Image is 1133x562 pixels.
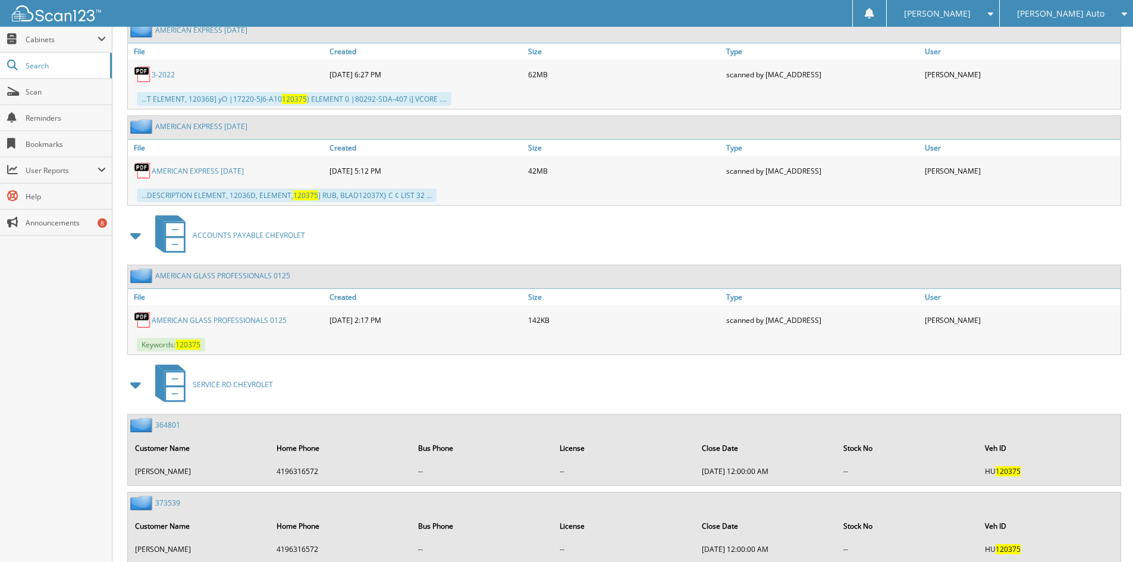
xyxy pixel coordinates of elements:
span: 120375 [175,340,200,350]
th: License [554,436,694,460]
a: Type [723,43,922,59]
div: scanned by [MAC_ADDRESS] [723,62,922,86]
div: scanned by [MAC_ADDRESS] [723,308,922,332]
div: [PERSON_NAME] [922,308,1121,332]
span: Cabinets [26,34,98,45]
th: Close Date [696,514,836,538]
td: -- [412,461,553,481]
img: folder2.png [130,417,155,432]
th: Bus Phone [412,514,553,538]
a: AMERICAN GLASS PROFESSIONALS 0125 [155,271,290,281]
td: HU [979,539,1119,559]
a: Created [327,289,525,305]
th: Veh ID [979,436,1119,460]
a: ACCOUNTS PAYABLE CHEVROLET [148,212,305,259]
span: Search [26,61,104,71]
div: 42MB [525,159,724,183]
a: File [128,289,327,305]
span: Scan [26,87,106,97]
span: 120375 [282,94,307,104]
td: -- [412,539,553,559]
img: PDF.png [134,65,152,83]
div: 8 [98,218,107,228]
img: folder2.png [130,23,155,37]
div: [DATE] 2:17 PM [327,308,525,332]
th: Veh ID [979,514,1119,538]
a: AMERICAN EXPRESS [DATE] [152,166,244,176]
a: SERVICE RO CHEVROLET [148,361,273,408]
a: User [922,140,1121,156]
div: ...DESCRIPTION ELEMENT, 12036D, ELEMENT, ] RUB, BLAD12037X} C ¢ LIST 32 ... [137,189,437,202]
div: [PERSON_NAME] [922,62,1121,86]
td: [PERSON_NAME] [129,539,269,559]
th: Stock No [837,436,978,460]
a: File [128,43,327,59]
img: PDF.png [134,162,152,180]
span: User Reports [26,165,98,175]
td: [PERSON_NAME] [129,461,269,481]
div: [DATE] 6:27 PM [327,62,525,86]
img: folder2.png [130,268,155,283]
td: 4196316572 [271,461,411,481]
div: 142KB [525,308,724,332]
td: [DATE] 12:00:00 AM [696,461,836,481]
td: -- [554,539,694,559]
a: Type [723,289,922,305]
th: Customer Name [129,436,269,460]
span: [PERSON_NAME] [904,10,971,17]
a: 3-2022 [152,70,175,80]
a: 373539 [155,498,180,508]
th: Customer Name [129,514,269,538]
span: [PERSON_NAME] Auto [1017,10,1104,17]
th: Home Phone [271,514,411,538]
span: 120375 [996,544,1021,554]
a: AMERICAN GLASS PROFESSIONALS 0125 [152,315,287,325]
div: [DATE] 5:12 PM [327,159,525,183]
span: Reminders [26,113,106,123]
div: 62MB [525,62,724,86]
td: -- [837,461,978,481]
span: Keywords: [137,338,205,351]
img: PDF.png [134,311,152,329]
span: Bookmarks [26,139,106,149]
td: 4196316572 [271,539,411,559]
a: File [128,140,327,156]
div: ...T ELEMENT, 12036B] yO |17220-5J6-A10 ) ELEMENT 0 |80292-SDA-407 i] VCORE .... [137,92,451,106]
a: Size [525,140,724,156]
iframe: Chat Widget [1074,505,1133,562]
td: HU [979,461,1119,481]
a: Created [327,140,525,156]
td: [DATE] 12:00:00 AM [696,539,836,559]
a: User [922,43,1121,59]
th: License [554,514,694,538]
td: -- [554,461,694,481]
a: User [922,289,1121,305]
span: Announcements [26,218,106,228]
div: scanned by [MAC_ADDRESS] [723,159,922,183]
span: Help [26,191,106,202]
a: AMERICAN EXPRESS [DATE] [155,25,247,35]
span: SERVICE RO CHEVROLET [193,379,273,390]
a: Type [723,140,922,156]
th: Home Phone [271,436,411,460]
span: 120375 [293,190,318,200]
th: Close Date [696,436,836,460]
td: -- [837,539,978,559]
img: folder2.png [130,495,155,510]
th: Stock No [837,514,978,538]
a: Size [525,43,724,59]
div: [PERSON_NAME] [922,159,1121,183]
a: Created [327,43,525,59]
a: Size [525,289,724,305]
img: scan123-logo-white.svg [12,5,101,21]
th: Bus Phone [412,436,553,460]
a: 364801 [155,420,180,430]
img: folder2.png [130,119,155,134]
span: 120375 [996,466,1021,476]
span: ACCOUNTS PAYABLE CHEVROLET [193,230,305,240]
a: AMERICAN EXPRESS [DATE] [155,121,247,131]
